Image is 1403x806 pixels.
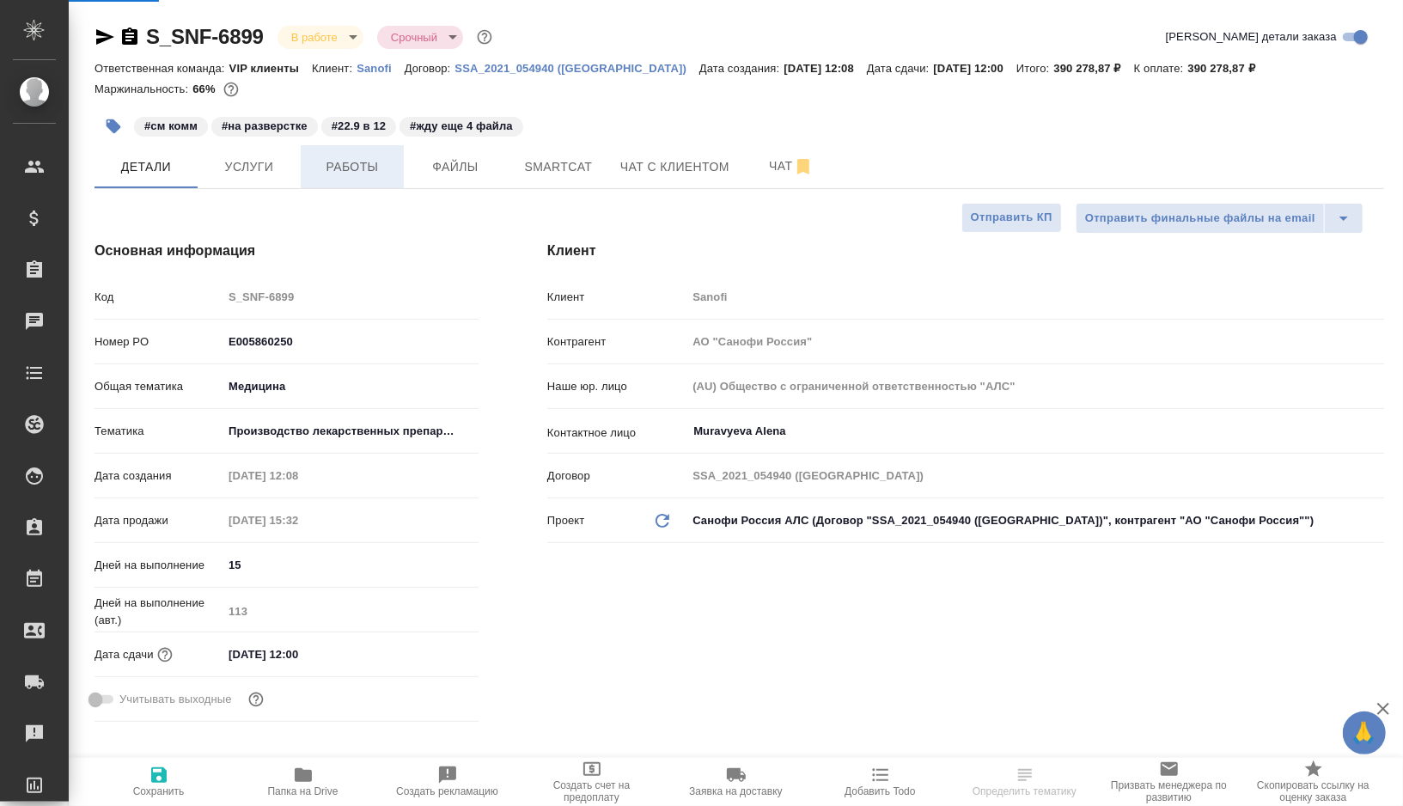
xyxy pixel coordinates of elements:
[473,26,496,48] button: Доп статусы указывают на важность/срочность заказа
[223,463,373,488] input: Пустое поле
[845,785,915,797] span: Добавить Todo
[154,644,176,666] button: Если добавить услуги и заполнить их объемом, то дата рассчитается автоматически
[210,118,320,132] span: на разверстке
[547,289,686,306] p: Клиент
[961,203,1062,233] button: Отправить КП
[231,758,375,806] button: Папка на Drive
[95,467,223,485] p: Дата создания
[245,688,267,711] button: Выбери, если сб и вс нужно считать рабочими днями для выполнения заказа.
[953,758,1097,806] button: Определить тематику
[95,82,192,95] p: Маржинальность:
[208,156,290,178] span: Услуги
[223,329,479,354] input: ✎ Введи что-нибудь
[1252,779,1376,803] span: Скопировать ссылку на оценку заказа
[620,156,729,178] span: Чат с клиентом
[377,26,463,49] div: В работе
[1107,779,1231,803] span: Призвать менеджера по развитию
[119,27,140,47] button: Скопировать ссылку
[223,284,479,309] input: Пустое поле
[95,333,223,351] p: Номер PO
[396,785,498,797] span: Создать рекламацию
[517,156,600,178] span: Smartcat
[1166,28,1337,46] span: [PERSON_NAME] детали заказа
[332,118,386,135] p: #22.9 в 12
[699,62,784,75] p: Дата создания:
[1134,62,1188,75] p: К оплате:
[268,785,339,797] span: Папка на Drive
[547,467,686,485] p: Договор
[223,642,373,667] input: ✎ Введи что-нибудь
[454,60,699,75] a: SSA_2021_054940 ([GEOGRAPHIC_DATA])
[223,372,479,401] div: Медицина
[547,333,686,351] p: Контрагент
[1343,711,1386,754] button: 🙏
[973,785,1077,797] span: Определить тематику
[398,118,525,132] span: жду еще 4 файла
[547,378,686,395] p: Наше юр. лицо
[222,118,308,135] p: #на разверстке
[105,156,187,178] span: Детали
[547,424,686,442] p: Контактное лицо
[686,374,1384,399] input: Пустое поле
[1350,715,1379,751] span: 🙏
[1016,62,1053,75] p: Итого:
[784,62,867,75] p: [DATE] 12:08
[223,508,373,533] input: Пустое поле
[1241,758,1386,806] button: Скопировать ссылку на оценку заказа
[686,463,1384,488] input: Пустое поле
[95,423,223,440] p: Тематика
[95,62,229,75] p: Ответственная команда:
[223,553,479,577] input: ✎ Введи что-нибудь
[133,785,185,797] span: Сохранить
[971,208,1052,228] span: Отправить КП
[320,118,398,132] span: 22.9 в 12
[95,107,132,145] button: Добавить тэг
[357,62,405,75] p: Sanofi
[1054,62,1134,75] p: 390 278,87 ₽
[520,758,664,806] button: Создать счет на предоплату
[1076,203,1325,234] button: Отправить финальные файлы на email
[1375,430,1378,433] button: Open
[750,156,833,177] span: Чат
[686,284,1384,309] input: Пустое поле
[933,62,1016,75] p: [DATE] 12:00
[95,289,223,306] p: Код
[375,758,520,806] button: Создать рекламацию
[357,60,405,75] a: Sanofi
[1097,758,1241,806] button: Призвать менеджера по развитию
[132,118,210,132] span: см комм
[95,241,479,261] h4: Основная информация
[95,512,223,529] p: Дата продажи
[119,691,232,708] span: Учитывать выходные
[95,27,115,47] button: Скопировать ссылку для ЯМессенджера
[311,156,393,178] span: Работы
[144,118,198,135] p: #см комм
[386,30,442,45] button: Срочный
[278,26,363,49] div: В работе
[686,329,1384,354] input: Пустое поле
[530,779,654,803] span: Создать счет на предоплату
[87,758,231,806] button: Сохранить
[146,25,264,48] a: S_SNF-6899
[192,82,219,95] p: 66%
[95,595,223,629] p: Дней на выполнение (авт.)
[664,758,808,806] button: Заявка на доставку
[229,62,312,75] p: VIP клиенты
[867,62,933,75] p: Дата сдачи:
[547,512,585,529] p: Проект
[689,785,782,797] span: Заявка на доставку
[793,156,814,177] svg: Отписаться
[405,62,455,75] p: Договор:
[410,118,513,135] p: #жду еще 4 файла
[220,78,242,101] button: 110901.68 RUB;
[286,30,343,45] button: В работе
[95,557,223,574] p: Дней на выполнение
[414,156,497,178] span: Файлы
[808,758,953,806] button: Добавить Todo
[547,241,1384,261] h4: Клиент
[1076,203,1363,234] div: split button
[223,599,479,624] input: Пустое поле
[95,646,154,663] p: Дата сдачи
[223,417,479,446] div: Производство лекарственных препаратов
[454,62,699,75] p: SSA_2021_054940 ([GEOGRAPHIC_DATA])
